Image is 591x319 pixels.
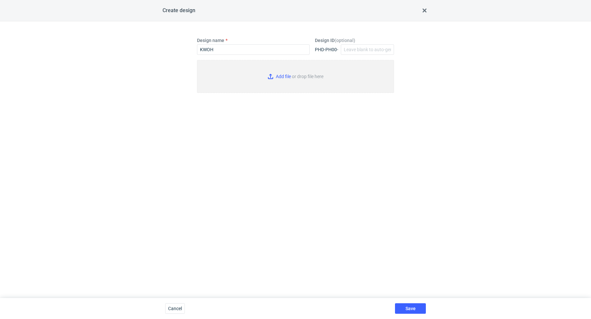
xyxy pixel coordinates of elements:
div: PHD-PH00- [315,46,338,53]
span: ( optional ) [335,38,355,43]
input: Type here... [197,44,310,55]
label: Design name [197,37,224,44]
input: Leave blank to auto-generate... [341,44,394,55]
span: Save [405,306,416,311]
button: Save [395,303,426,314]
button: Cancel [165,303,185,314]
label: Design ID [315,37,355,44]
span: Cancel [168,306,182,311]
